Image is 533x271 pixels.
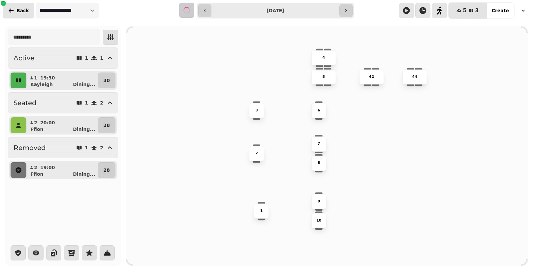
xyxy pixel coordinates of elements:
[40,164,55,171] p: 19:00
[14,98,37,107] h2: Seated
[98,162,115,178] button: 28
[100,56,103,60] p: 1
[260,208,263,214] p: 1
[369,74,374,79] p: 42
[8,92,118,113] button: Seated12
[30,126,44,133] p: Ffion
[412,74,417,79] p: 44
[318,108,320,113] p: 6
[85,101,88,105] p: 1
[475,8,479,13] span: 3
[463,8,466,13] span: 5
[14,53,34,63] h2: Active
[85,145,88,150] p: 1
[318,141,320,147] p: 7
[8,47,118,69] button: Active11
[104,122,110,129] p: 28
[98,117,115,133] button: 28
[73,171,95,177] p: Dining ...
[255,108,258,113] p: 3
[34,119,38,126] p: 2
[16,8,29,13] span: Back
[14,143,46,152] h2: Removed
[486,3,514,18] button: Create
[104,167,110,173] p: 28
[318,161,320,166] p: 8
[73,81,95,88] p: Dining ...
[100,145,103,150] p: 2
[28,117,97,133] button: 220:00FfionDining...
[30,81,53,88] p: Kayleigh
[449,3,486,18] button: 53
[85,56,88,60] p: 1
[318,199,320,204] p: 9
[28,162,97,178] button: 219:00FfionDining...
[316,218,321,223] p: 10
[255,151,258,156] p: 2
[40,119,55,126] p: 20:00
[73,126,95,133] p: Dining ...
[3,3,34,18] button: Back
[8,137,118,158] button: Removed12
[104,77,110,84] p: 30
[492,8,509,13] span: Create
[34,164,38,171] p: 2
[28,73,97,88] button: 119:30KayleighDining...
[100,101,103,105] p: 2
[98,73,115,88] button: 30
[323,74,325,79] p: 5
[40,75,55,81] p: 19:30
[30,171,44,177] p: Ffion
[34,75,38,81] p: 1
[323,55,325,60] p: 4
